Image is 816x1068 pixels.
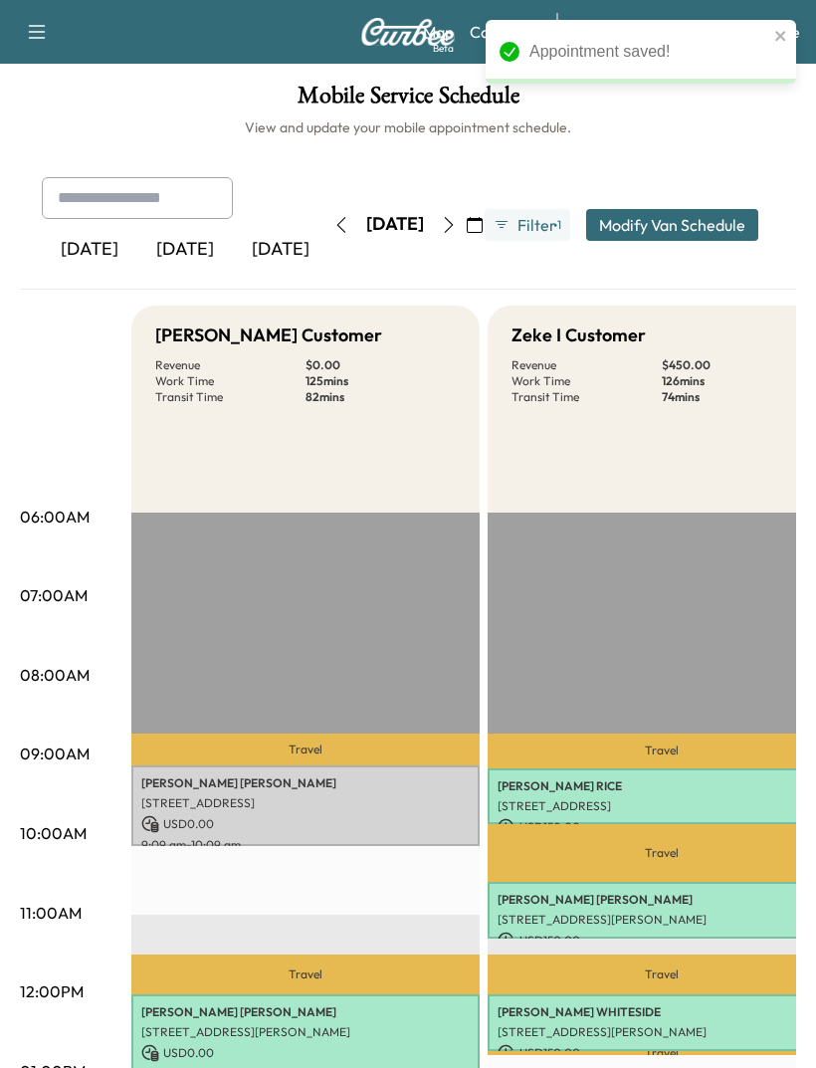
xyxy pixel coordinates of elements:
[141,815,470,833] p: USD 0.00
[517,213,553,237] span: Filter
[131,734,480,765] p: Travel
[306,373,456,389] p: 125 mins
[557,217,561,233] span: 1
[662,357,812,373] p: $ 450.00
[553,220,557,230] span: ●
[529,40,768,64] div: Appointment saved!
[306,357,456,373] p: $ 0.00
[233,227,328,273] div: [DATE]
[20,979,84,1003] p: 12:00PM
[20,821,87,845] p: 10:00AM
[141,837,470,853] p: 9:09 am - 10:09 am
[662,389,812,405] p: 74 mins
[20,663,90,687] p: 08:00AM
[306,389,456,405] p: 82 mins
[141,1044,470,1062] p: USD 0.00
[662,373,812,389] p: 126 mins
[141,795,470,811] p: [STREET_ADDRESS]
[360,18,456,46] img: Curbee Logo
[511,373,662,389] p: Work Time
[20,505,90,529] p: 06:00AM
[20,742,90,765] p: 09:00AM
[155,373,306,389] p: Work Time
[137,227,233,273] div: [DATE]
[141,775,470,791] p: [PERSON_NAME] [PERSON_NAME]
[485,209,570,241] button: Filter●1
[42,227,137,273] div: [DATE]
[155,357,306,373] p: Revenue
[366,212,424,237] div: [DATE]
[511,357,662,373] p: Revenue
[774,28,788,44] button: close
[155,389,306,405] p: Transit Time
[141,1004,470,1020] p: [PERSON_NAME] [PERSON_NAME]
[155,321,382,349] h5: [PERSON_NAME] Customer
[141,1024,470,1040] p: [STREET_ADDRESS][PERSON_NAME]
[20,117,796,137] h6: View and update your mobile appointment schedule.
[470,20,536,44] a: Calendar
[511,321,646,349] h5: Zeke I Customer
[20,901,82,925] p: 11:00AM
[511,389,662,405] p: Transit Time
[20,84,796,117] h1: Mobile Service Schedule
[20,583,88,607] p: 07:00AM
[433,41,454,56] div: Beta
[131,955,480,994] p: Travel
[586,209,758,241] button: Modify Van Schedule
[423,20,454,44] a: MapBeta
